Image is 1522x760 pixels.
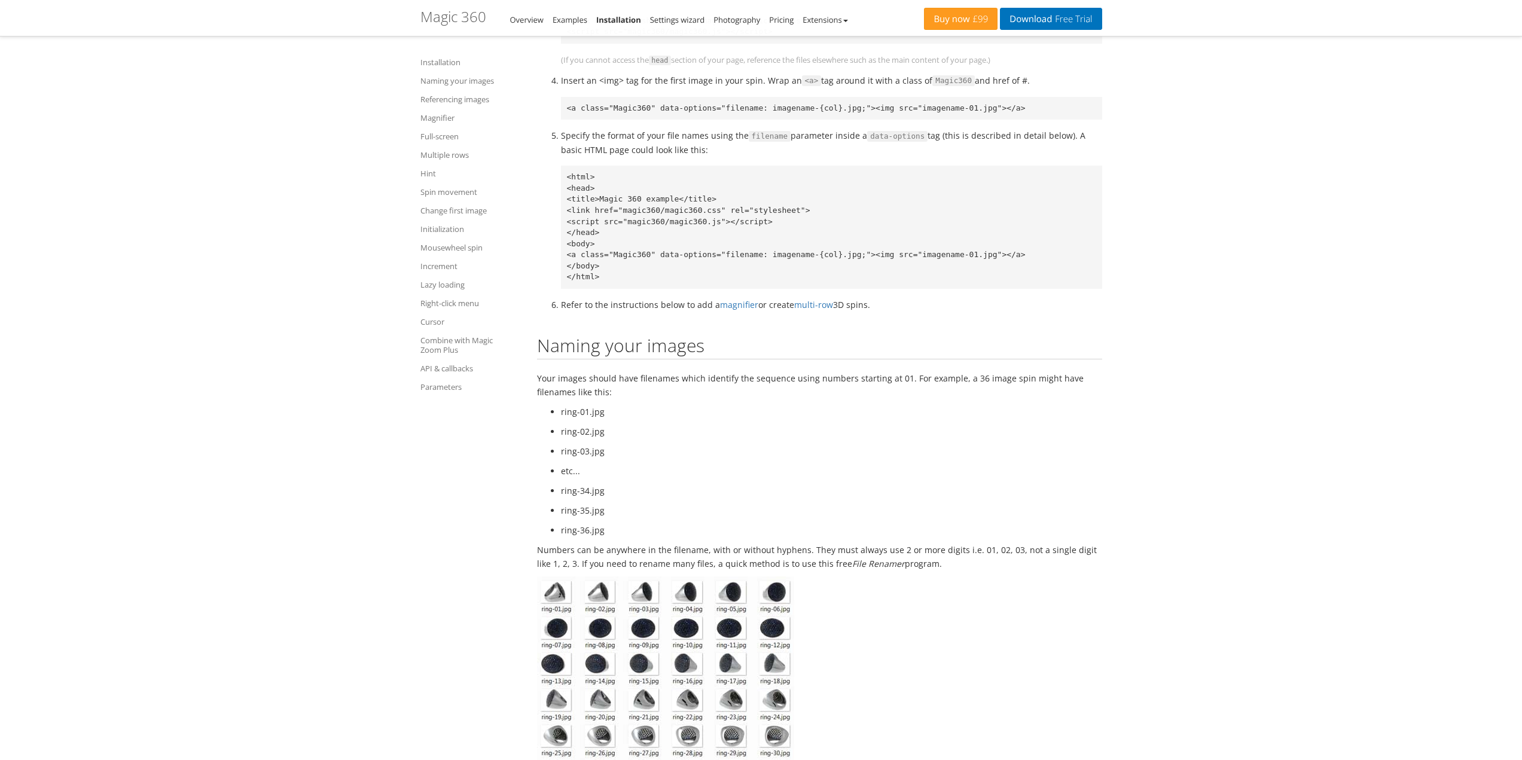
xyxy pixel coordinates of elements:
a: Pricing [769,14,794,25]
a: Photography [713,14,760,25]
a: Increment [420,259,522,273]
a: Installation [596,14,641,25]
a: Overview [510,14,544,25]
span: head [649,56,672,65]
li: ring-34.jpg [561,484,1102,497]
a: Naming your images [420,74,522,88]
a: Spin movement [420,185,522,199]
a: magnifier [720,299,758,310]
a: Cursor [420,315,522,329]
span: (If you cannot access the section of your page, reference the files elsewhere such as the main co... [561,54,991,65]
a: Lazy loading [420,277,522,292]
pre: <html> <head> <title>Magic 360 example</title> <link href="magic360/magic360.css" rel="stylesheet... [561,166,1102,289]
a: Extensions [803,14,847,25]
a: Mousewheel spin [420,240,522,255]
a: Installation [420,55,522,69]
a: Examples [553,14,587,25]
p: Your images should have filenames which identify the sequence using numbers starting at 01. For e... [537,371,1102,399]
li: ring-01.jpg [561,405,1102,419]
pre: <a class="Magic360" data-options="filename: imagename-{col}.jpg;"><img src="imagename-01.jpg"></a> [561,97,1102,120]
span: data-options [867,131,928,142]
i: File Renamer [852,558,905,569]
a: Buy now£99 [924,8,998,30]
a: Multiple rows [420,148,522,162]
span: <a> [802,75,822,86]
a: Referencing images [420,92,522,106]
a: Parameters [420,380,522,394]
li: etc... [561,464,1102,478]
span: £99 [970,14,989,24]
a: Full-screen [420,129,522,144]
a: API & callbacks [420,361,522,376]
h1: Magic 360 [420,9,486,25]
span: Free Trial [1052,14,1092,24]
li: Refer to the instructions below to add a or create 3D spins. [561,298,1102,312]
li: ring-36.jpg [561,523,1102,537]
li: ring-02.jpg [561,425,1102,438]
a: Combine with Magic Zoom Plus [420,333,522,357]
a: Initialization [420,222,522,236]
span: Magic360 [932,75,975,86]
h2: Naming your images [537,335,1102,359]
a: Settings wizard [650,14,705,25]
a: multi-row [794,299,833,310]
a: Magnifier [420,111,522,125]
li: Specify the format of your file names using the parameter inside a tag (this is described in deta... [561,129,1102,289]
a: Right-click menu [420,296,522,310]
span: filename [749,131,791,142]
a: Change first image [420,203,522,218]
li: Insert an <img> tag for the first image in your spin. Wrap an tag around it with a class of and h... [561,74,1102,88]
li: ring-03.jpg [561,444,1102,458]
a: Hint [420,166,522,181]
p: Numbers can be anywhere in the filename, with or without hyphens. They must always use 2 or more ... [537,543,1102,570]
li: ring-35.jpg [561,503,1102,517]
a: DownloadFree Trial [1000,8,1102,30]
